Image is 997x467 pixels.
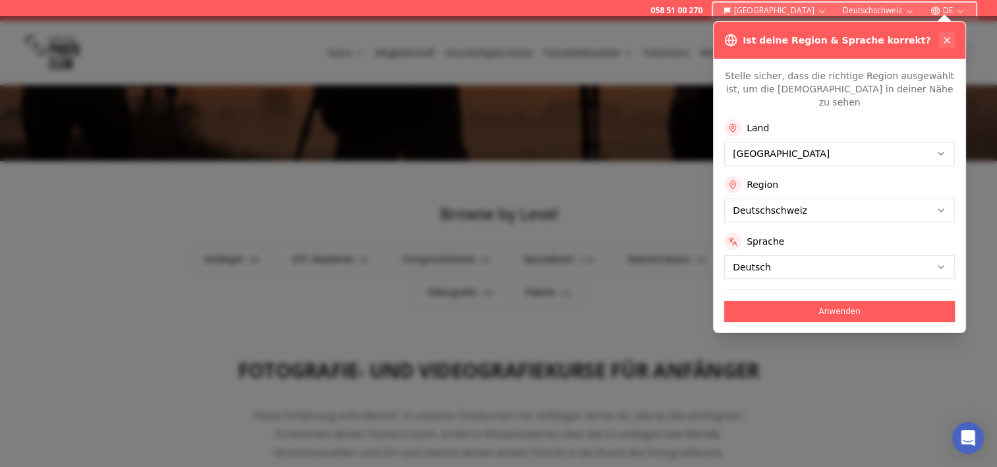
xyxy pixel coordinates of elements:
[650,5,702,16] a: 058 51 00 270
[925,3,971,18] button: DE
[718,3,832,18] button: [GEOGRAPHIC_DATA]
[747,235,784,248] label: Sprache
[724,301,955,322] button: Anwenden
[724,69,955,109] p: Stelle sicher, dass die richtige Region ausgewählt ist, um die [DEMOGRAPHIC_DATA] in deiner Nähe ...
[747,121,769,135] label: Land
[838,3,920,18] button: Deutschschweiz
[747,178,778,191] label: Region
[743,34,930,47] h3: Ist deine Region & Sprache korrekt?
[952,422,984,454] div: Open Intercom Messenger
